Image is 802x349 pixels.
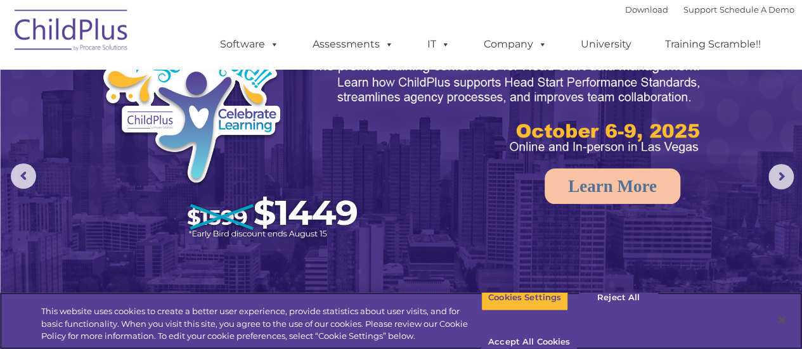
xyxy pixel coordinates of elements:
a: Training Scramble!! [652,32,773,57]
a: Assessments [300,32,406,57]
a: Learn More [545,168,680,204]
div: This website uses cookies to create a better user experience, provide statistics about user visit... [41,305,481,343]
button: Close [768,306,796,334]
a: University [568,32,644,57]
button: Cookies Settings [481,284,568,311]
a: Schedule A Demo [720,4,794,15]
a: Download [625,4,668,15]
a: Support [683,4,717,15]
span: Last name [176,84,215,93]
img: ChildPlus by Procare Solutions [8,1,135,64]
a: Software [207,32,292,57]
span: Phone number [176,136,230,145]
a: IT [415,32,463,57]
font: | [625,4,794,15]
button: Reject All [579,284,658,311]
a: Company [471,32,560,57]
